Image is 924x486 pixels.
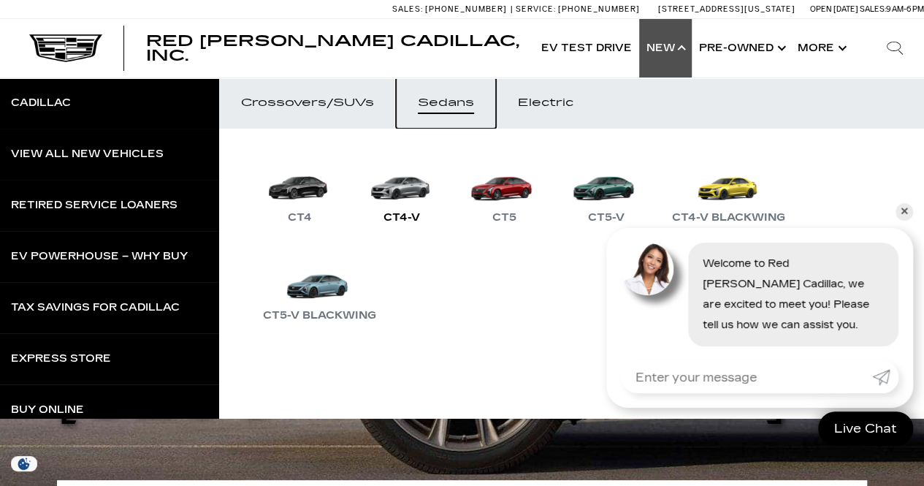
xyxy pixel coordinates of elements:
[280,209,319,227] div: CT4
[358,151,446,227] a: CT4-V
[241,98,374,108] div: Crossovers/SUVs
[219,77,396,129] a: Crossovers/SUVs
[860,4,886,14] span: Sales:
[392,5,511,13] a: Sales: [PHONE_NUMBER]
[665,151,793,227] a: CT4-V Blackwing
[485,209,524,227] div: CT5
[7,456,41,471] section: Click to Open Cookie Consent Modal
[425,4,507,14] span: [PHONE_NUMBER]
[518,98,573,108] div: Electric
[256,248,383,324] a: CT5-V Blackwing
[11,303,180,313] div: Tax Savings for Cadillac
[396,77,496,129] a: Sedans
[818,411,913,446] a: Live Chat
[11,200,177,210] div: Retired Service Loaners
[256,307,383,324] div: CT5-V Blackwing
[256,151,343,227] a: CT4
[621,361,872,393] input: Enter your message
[639,19,692,77] a: New
[11,98,71,108] div: Cadillac
[692,19,790,77] a: Pre-Owned
[511,5,644,13] a: Service: [PHONE_NUMBER]
[866,19,924,77] div: Search
[496,77,595,129] a: Electric
[810,4,858,14] span: Open [DATE]
[418,98,474,108] div: Sedans
[57,278,801,427] span: Cadillac Dealer [GEOGRAPHIC_DATA], [GEOGRAPHIC_DATA]
[790,19,851,77] button: More
[658,4,795,14] a: [STREET_ADDRESS][US_STATE]
[621,243,673,295] img: Agent profile photo
[460,151,548,227] a: CT5
[688,243,898,346] div: Welcome to Red [PERSON_NAME] Cadillac, we are excited to meet you! Please tell us how we can assi...
[146,34,519,63] a: Red [PERSON_NAME] Cadillac, Inc.
[558,4,640,14] span: [PHONE_NUMBER]
[11,354,111,364] div: Express Store
[516,4,556,14] span: Service:
[827,420,904,437] span: Live Chat
[534,19,639,77] a: EV Test Drive
[581,209,632,227] div: CT5-V
[665,209,793,227] div: CT4-V Blackwing
[11,149,164,159] div: View All New Vehicles
[392,4,423,14] span: Sales:
[886,4,924,14] span: 9 AM-6 PM
[11,251,188,262] div: EV Powerhouse – Why Buy
[146,32,519,64] span: Red [PERSON_NAME] Cadillac, Inc.
[11,405,84,415] div: Buy Online
[7,456,41,471] img: Opt-Out Icon
[29,34,102,62] img: Cadillac Dark Logo with Cadillac White Text
[872,361,898,393] a: Submit
[376,209,427,227] div: CT4-V
[562,151,650,227] a: CT5-V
